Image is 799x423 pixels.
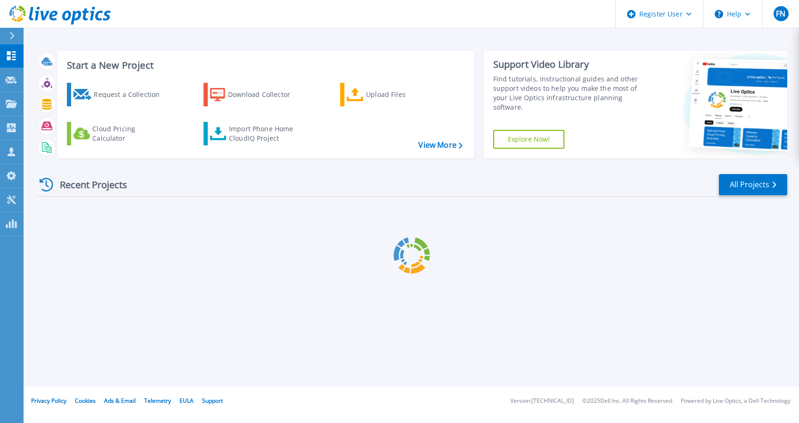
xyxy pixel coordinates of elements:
[228,85,303,104] div: Download Collector
[681,398,791,404] li: Powered by Live Optics, a Dell Technology
[719,174,787,195] a: All Projects
[31,397,66,405] a: Privacy Policy
[366,85,441,104] div: Upload Files
[493,58,647,71] div: Support Video Library
[776,10,785,17] span: FN
[493,130,565,149] a: Explore Now!
[493,74,647,112] div: Find tutorials, instructional guides and other support videos to help you make the most of your L...
[104,397,136,405] a: Ads & Email
[229,124,302,143] div: Import Phone Home CloudIQ Project
[144,397,171,405] a: Telemetry
[67,122,172,145] a: Cloud Pricing Calculator
[202,397,223,405] a: Support
[36,173,140,196] div: Recent Projects
[179,397,194,405] a: EULA
[204,83,309,106] a: Download Collector
[67,60,462,71] h3: Start a New Project
[582,398,672,404] li: © 2025 Dell Inc. All Rights Reserved
[75,397,96,405] a: Cookies
[92,124,168,143] div: Cloud Pricing Calculator
[67,83,172,106] a: Request a Collection
[340,83,445,106] a: Upload Files
[418,141,462,150] a: View More
[510,398,574,404] li: Version: [TECHNICAL_ID]
[94,85,169,104] div: Request a Collection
